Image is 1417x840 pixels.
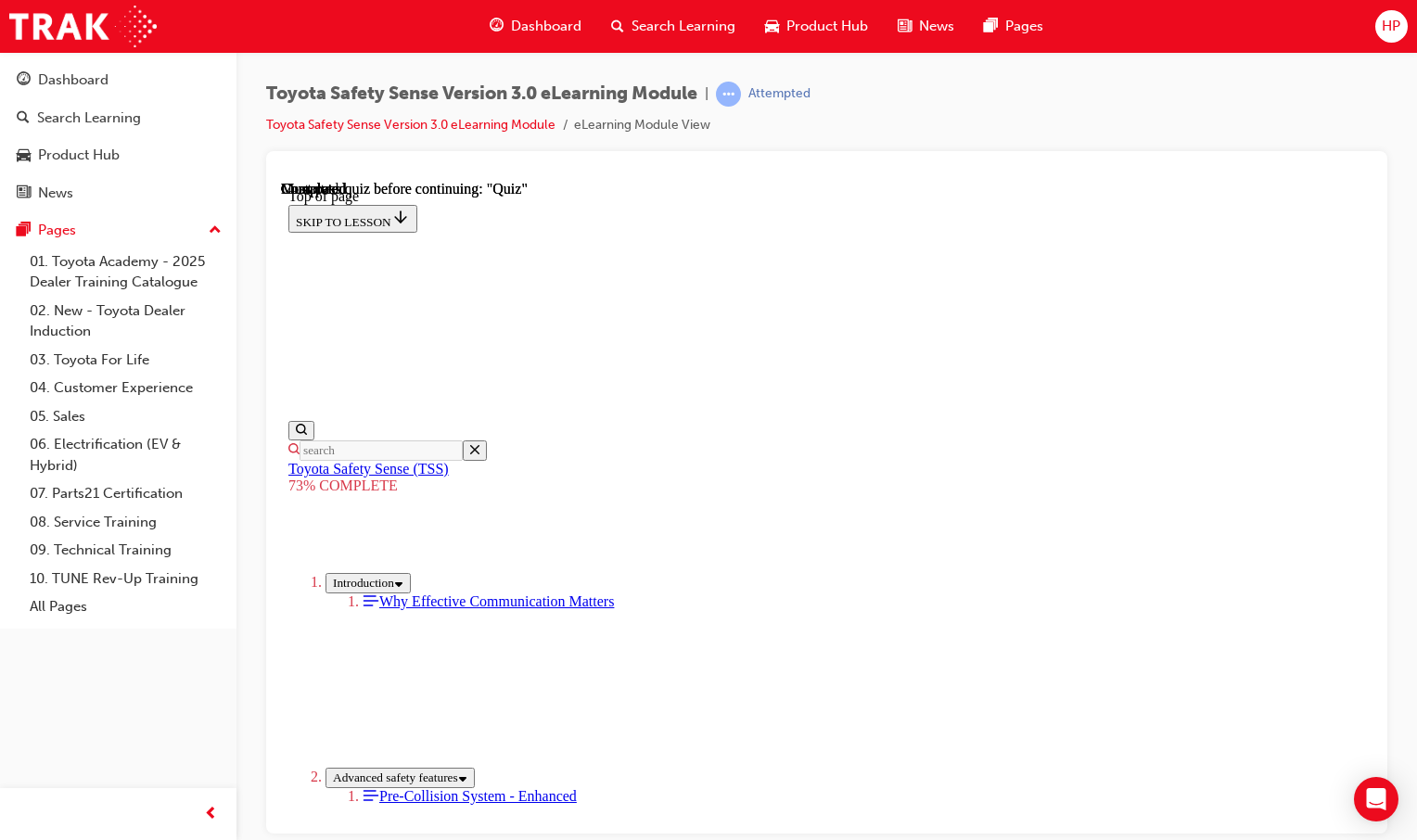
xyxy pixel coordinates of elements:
[716,82,741,107] span: learningRecordVerb_ATTEMPT-icon
[22,536,229,565] a: 09. Technical Training
[52,395,113,409] span: Introduction
[705,83,708,105] span: |
[475,7,596,45] a: guage-iconDashboard
[490,15,504,38] span: guage-icon
[17,223,31,239] span: pages-icon
[37,108,141,129] div: Search Learning
[19,260,182,280] input: Search
[22,592,229,621] a: All Pages
[9,6,157,47] img: Trak
[1005,16,1043,37] span: Pages
[7,297,253,313] div: 73% COMPLETE
[7,213,229,248] button: Pages
[266,117,555,133] a: Toyota Safety Sense Version 3.0 eLearning Module
[984,15,998,38] span: pages-icon
[38,70,109,91] div: Dashboard
[7,63,229,97] a: Dashboard
[22,248,229,297] a: 01. Toyota Academy - 2025 Dealer Training Catalogue
[596,7,750,45] a: search-iconSearch Learning
[7,138,229,172] a: Product Hub
[883,7,969,45] a: news-iconNews
[898,15,912,38] span: news-icon
[38,183,73,204] div: News
[1382,16,1400,37] span: HP
[52,590,177,604] span: Advanced safety features
[45,587,194,607] button: Toggle section: Advanced safety features
[7,7,1084,24] div: Top of page
[7,176,229,210] a: News
[45,392,130,413] button: Toggle section: Introduction
[15,34,129,48] span: SKIP TO LESSON
[38,220,76,241] div: Pages
[574,115,710,136] li: eLearning Module View
[632,16,735,37] span: Search Learning
[748,85,811,103] div: Attempted
[1375,10,1408,43] button: HP
[7,280,168,296] a: Toyota Safety Sense (TSS)
[22,297,229,346] a: 02. New - Toyota Dealer Induction
[22,402,229,431] a: 05. Sales
[17,110,30,127] span: search-icon
[750,7,883,45] a: car-iconProduct Hub
[969,7,1058,45] a: pages-iconPages
[22,374,229,402] a: 04. Customer Experience
[919,16,954,37] span: News
[7,101,229,135] a: Search Learning
[22,508,229,537] a: 08. Service Training
[1354,777,1398,821] div: Open Intercom Messenger
[22,430,229,479] a: 06. Electrification (EV & Hybrid)
[511,16,581,37] span: Dashboard
[204,803,218,826] span: prev-icon
[22,346,229,375] a: 03. Toyota For Life
[7,240,33,260] button: Show search bar
[7,59,229,213] button: DashboardSearch LearningProduct HubNews
[182,260,206,280] button: Close the search form
[17,72,31,89] span: guage-icon
[209,219,222,243] span: up-icon
[7,24,136,52] button: SKIP TO LESSON
[22,565,229,593] a: 10. TUNE Rev-Up Training
[17,185,31,202] span: news-icon
[786,16,868,37] span: Product Hub
[22,479,229,508] a: 07. Parts21 Certification
[266,83,697,105] span: Toyota Safety Sense Version 3.0 eLearning Module
[17,147,31,164] span: car-icon
[765,15,779,38] span: car-icon
[611,15,624,38] span: search-icon
[38,145,120,166] div: Product Hub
